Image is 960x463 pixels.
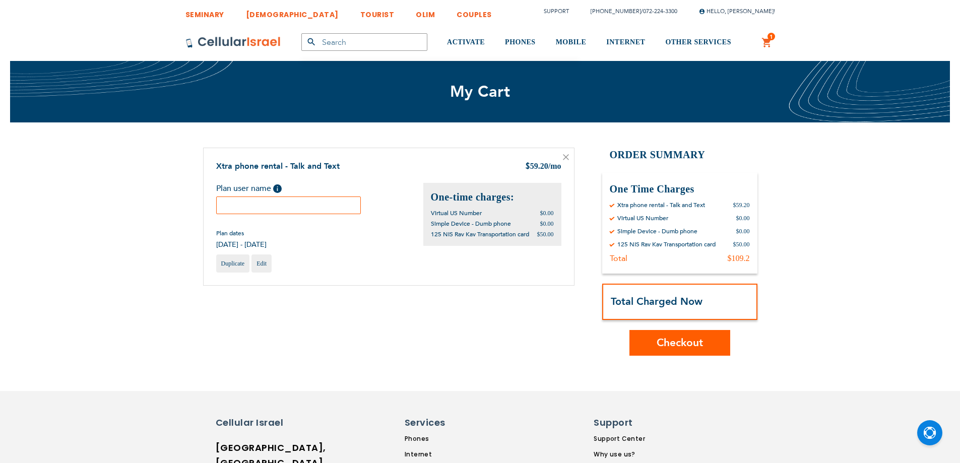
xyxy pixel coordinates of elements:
a: ACTIVATE [447,24,485,61]
div: 59.20 [525,161,561,173]
a: Edit [251,254,272,273]
strong: Total Charged Now [611,295,702,308]
span: Virtual US Number [431,209,482,217]
span: 1 [770,33,773,41]
a: Support Center [594,434,660,443]
span: ACTIVATE [447,38,485,46]
span: Hello, [PERSON_NAME]! [699,8,775,15]
span: My Cart [450,81,510,102]
a: OLIM [416,3,435,21]
a: PHONES [505,24,536,61]
div: $0.00 [736,227,750,235]
div: $59.20 [733,201,750,209]
span: [DATE] - [DATE] [216,240,267,249]
span: PHONES [505,38,536,46]
div: Total [610,253,627,263]
a: TOURIST [360,3,395,21]
a: [DEMOGRAPHIC_DATA] [246,3,339,21]
h2: Order Summary [602,148,757,162]
span: Help [273,184,282,193]
li: / [581,4,677,19]
a: [PHONE_NUMBER] [591,8,641,15]
span: Edit [257,260,267,267]
h6: Cellular Israel [216,416,301,429]
div: $50.00 [733,240,750,248]
span: MOBILE [556,38,587,46]
a: INTERNET [606,24,645,61]
span: Plan user name [216,183,271,194]
span: $0.00 [540,220,554,227]
a: Why use us? [594,450,660,459]
div: 125 NIS Rav Kav Transportation card [617,240,716,248]
div: $0.00 [736,214,750,222]
img: Cellular Israel Logo [185,36,281,48]
span: Simple Device - Dumb phone [431,220,511,228]
div: Xtra phone rental - Talk and Text [617,201,705,209]
a: 072-224-3300 [643,8,677,15]
span: INTERNET [606,38,645,46]
input: Search [301,33,427,51]
span: 125 NIS Rav Kav Transportation card [431,230,529,238]
h2: One-time charges: [431,190,554,204]
div: Virtual US Number [617,214,668,222]
a: Phones [405,434,496,443]
button: Checkout [629,330,730,356]
span: Duplicate [221,260,245,267]
a: Internet [405,450,496,459]
span: /mo [548,162,561,170]
a: 1 [761,37,773,49]
h6: Support [594,416,654,429]
span: $50.00 [537,231,554,238]
div: Simple Device - Dumb phone [617,227,697,235]
span: Checkout [657,336,703,350]
a: COUPLES [457,3,492,21]
span: $ [525,161,530,173]
a: MOBILE [556,24,587,61]
span: OTHER SERVICES [665,38,731,46]
a: OTHER SERVICES [665,24,731,61]
a: Xtra phone rental - Talk and Text [216,161,340,172]
h6: Services [405,416,490,429]
a: SEMINARY [185,3,224,21]
a: Duplicate [216,254,250,273]
h3: One Time Charges [610,182,750,196]
a: Support [544,8,569,15]
div: $109.2 [728,253,750,263]
span: $0.00 [540,210,554,217]
span: Plan dates [216,229,267,237]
